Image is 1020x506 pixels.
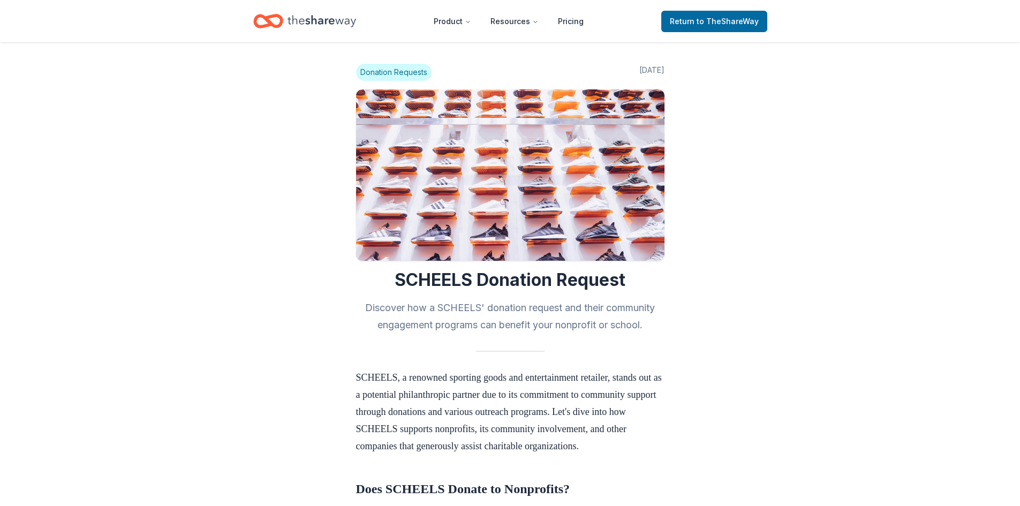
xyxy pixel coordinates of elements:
a: Pricing [549,11,592,32]
button: Product [425,11,480,32]
span: Return [670,15,759,28]
span: Donation Requests [356,64,432,81]
h1: SCHEELS Donation Request [356,269,664,291]
a: Home [253,9,356,34]
button: Resources [482,11,547,32]
span: [DATE] [639,64,664,81]
h2: Does SCHEELS Donate to Nonprofits? [356,480,664,497]
p: SCHEELS, a renowned sporting goods and entertainment retailer, stands out as a potential philanth... [356,369,664,455]
h2: Discover how a SCHEELS' donation request and their community engagement programs can benefit your... [356,299,664,334]
nav: Main [425,9,592,34]
a: Returnto TheShareWay [661,11,767,32]
span: to TheShareWay [697,17,759,26]
img: Image for SCHEELS Donation Request [356,89,664,261]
